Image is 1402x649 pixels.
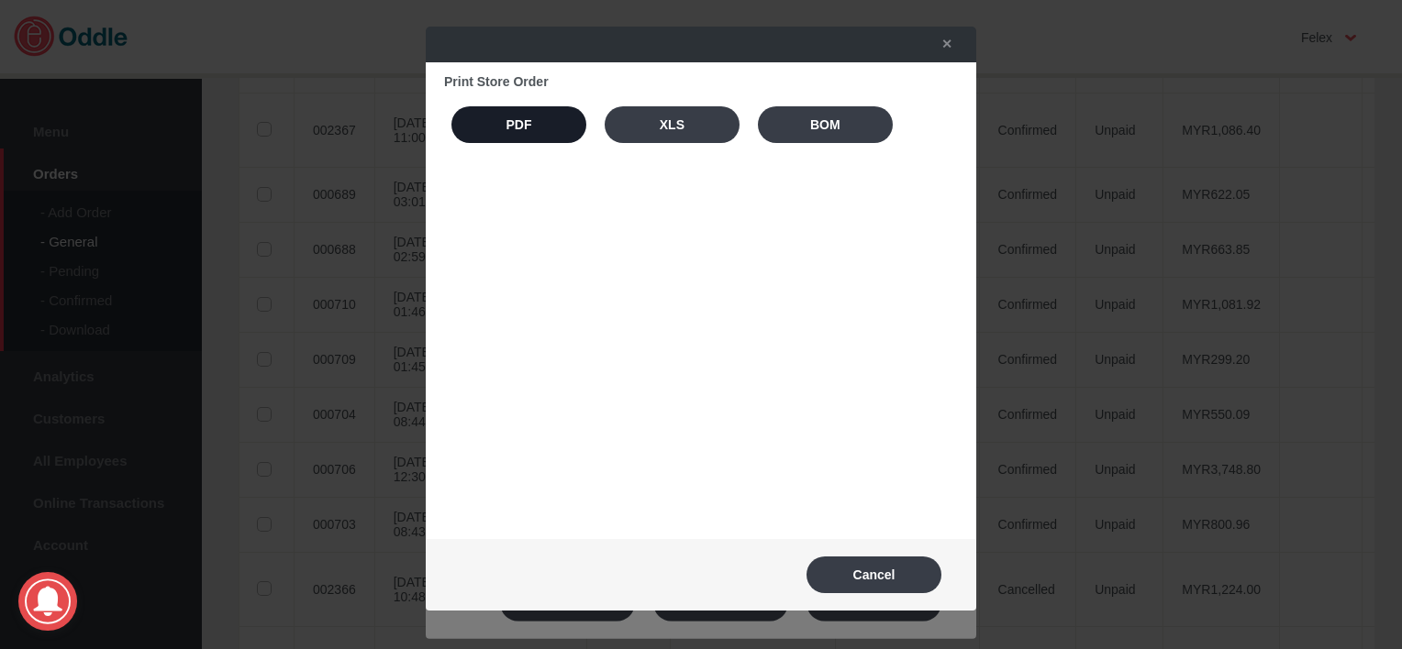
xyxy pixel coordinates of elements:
h4: Print Store Order [444,74,958,89]
button: BOM [758,106,893,143]
button: PDF [451,106,586,143]
button: XLS [605,106,740,143]
a: ✕ [923,27,962,60]
button: Cancel [807,556,941,593]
